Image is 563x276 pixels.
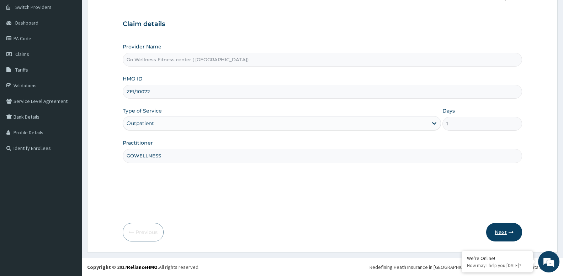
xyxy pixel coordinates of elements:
[123,139,153,146] label: Practitioner
[123,75,143,82] label: HMO ID
[370,264,558,271] div: Redefining Heath Insurance in [GEOGRAPHIC_DATA] using Telemedicine and Data Science!
[123,107,162,114] label: Type of Service
[82,258,563,276] footer: All rights reserved.
[37,40,119,49] div: Chat with us now
[15,51,29,57] span: Claims
[87,264,159,270] strong: Copyright © 2017 .
[15,67,28,73] span: Tariffs
[4,194,136,219] textarea: Type your message and hit 'Enter'
[123,85,522,99] input: Enter HMO ID
[123,149,522,163] input: Enter Name
[123,223,164,241] button: Previous
[15,4,52,10] span: Switch Providers
[123,20,522,28] h3: Claim details
[15,20,38,26] span: Dashboard
[486,223,522,241] button: Next
[127,264,158,270] a: RelianceHMO
[117,4,134,21] div: Minimize live chat window
[41,90,98,162] span: We're online!
[13,36,29,53] img: d_794563401_company_1708531726252_794563401
[467,262,527,269] p: How may I help you today?
[467,255,527,261] div: We're Online!
[123,43,161,50] label: Provider Name
[442,107,455,114] label: Days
